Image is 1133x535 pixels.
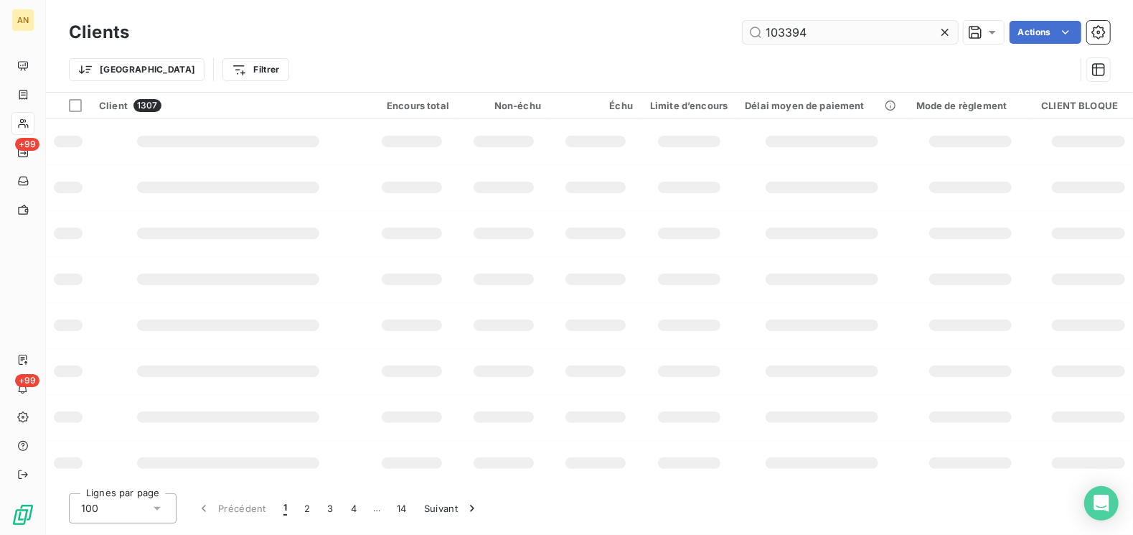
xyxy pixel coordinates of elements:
input: Rechercher [743,21,958,44]
button: [GEOGRAPHIC_DATA] [69,58,204,81]
span: 1 [283,501,287,516]
button: Précédent [188,493,275,524]
h3: Clients [69,19,129,45]
span: Client [99,100,128,111]
button: 3 [319,493,342,524]
div: Échu [558,100,633,111]
div: Délai moyen de paiement [745,100,898,111]
span: +99 [15,374,39,387]
span: 100 [81,501,98,516]
div: Non-échu [466,100,541,111]
button: 14 [388,493,415,524]
button: Actions [1010,21,1081,44]
span: +99 [15,138,39,151]
div: Open Intercom Messenger [1084,486,1119,521]
div: AN [11,9,34,32]
span: … [365,497,388,520]
button: Suivant [415,493,488,524]
img: Logo LeanPay [11,503,34,526]
div: Encours total [375,100,449,111]
button: Filtrer [222,58,288,81]
span: 1307 [133,99,161,112]
button: 4 [342,493,365,524]
button: 2 [296,493,319,524]
div: Limite d’encours [650,100,728,111]
div: Mode de règlement [916,100,1025,111]
button: 1 [275,493,296,524]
